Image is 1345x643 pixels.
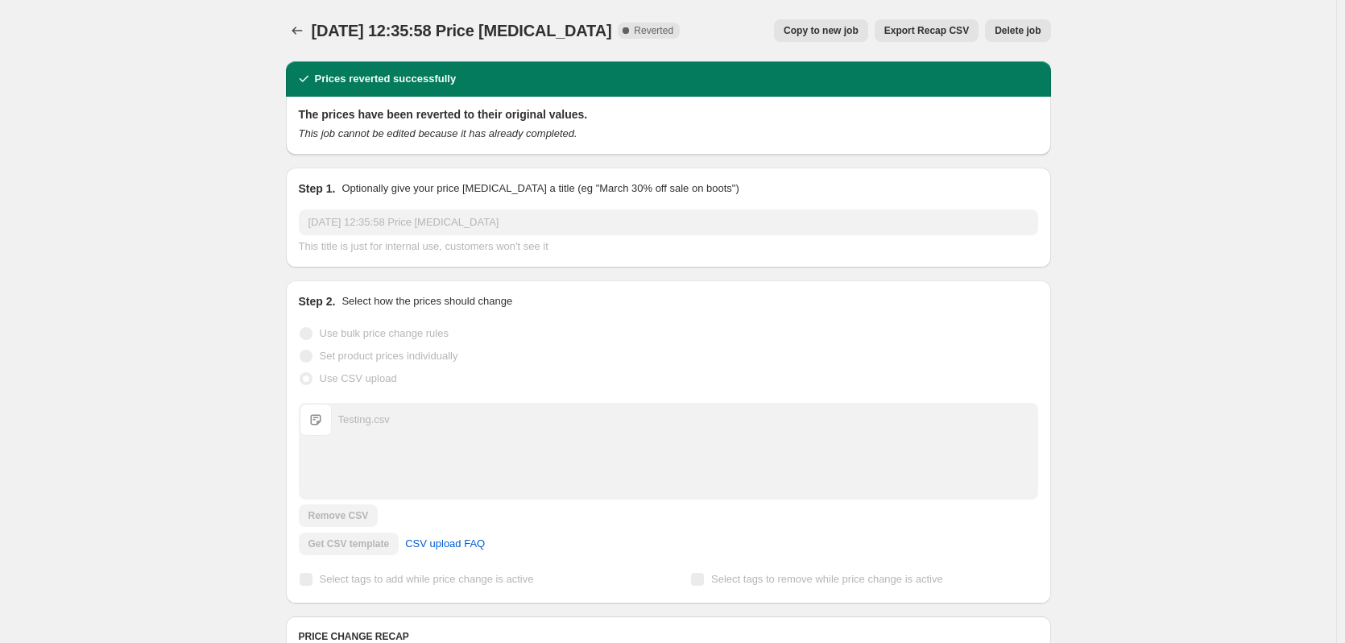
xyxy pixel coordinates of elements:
p: Select how the prices should change [341,293,512,309]
span: Delete job [995,24,1041,37]
h6: PRICE CHANGE RECAP [299,630,1038,643]
span: Copy to new job [784,24,859,37]
button: Price change jobs [286,19,308,42]
span: Set product prices individually [320,350,458,362]
h2: The prices have been reverted to their original values. [299,106,1038,122]
span: [DATE] 12:35:58 Price [MEDICAL_DATA] [312,22,612,39]
span: Reverted [634,24,673,37]
input: 30% off holiday sale [299,209,1038,235]
button: Delete job [985,19,1050,42]
h2: Step 2. [299,293,336,309]
h2: Step 1. [299,180,336,197]
button: Export Recap CSV [875,19,979,42]
span: Use bulk price change rules [320,327,449,339]
i: This job cannot be edited because it has already completed. [299,127,577,139]
p: Optionally give your price [MEDICAL_DATA] a title (eg "March 30% off sale on boots") [341,180,739,197]
span: This title is just for internal use, customers won't see it [299,240,548,252]
h2: Prices reverted successfully [315,71,457,87]
span: Use CSV upload [320,372,397,384]
div: Testing.csv [338,412,390,428]
span: Select tags to add while price change is active [320,573,534,585]
button: Copy to new job [774,19,868,42]
span: Export Recap CSV [884,24,969,37]
span: Select tags to remove while price change is active [711,573,943,585]
a: CSV upload FAQ [395,531,495,557]
span: CSV upload FAQ [405,536,485,552]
